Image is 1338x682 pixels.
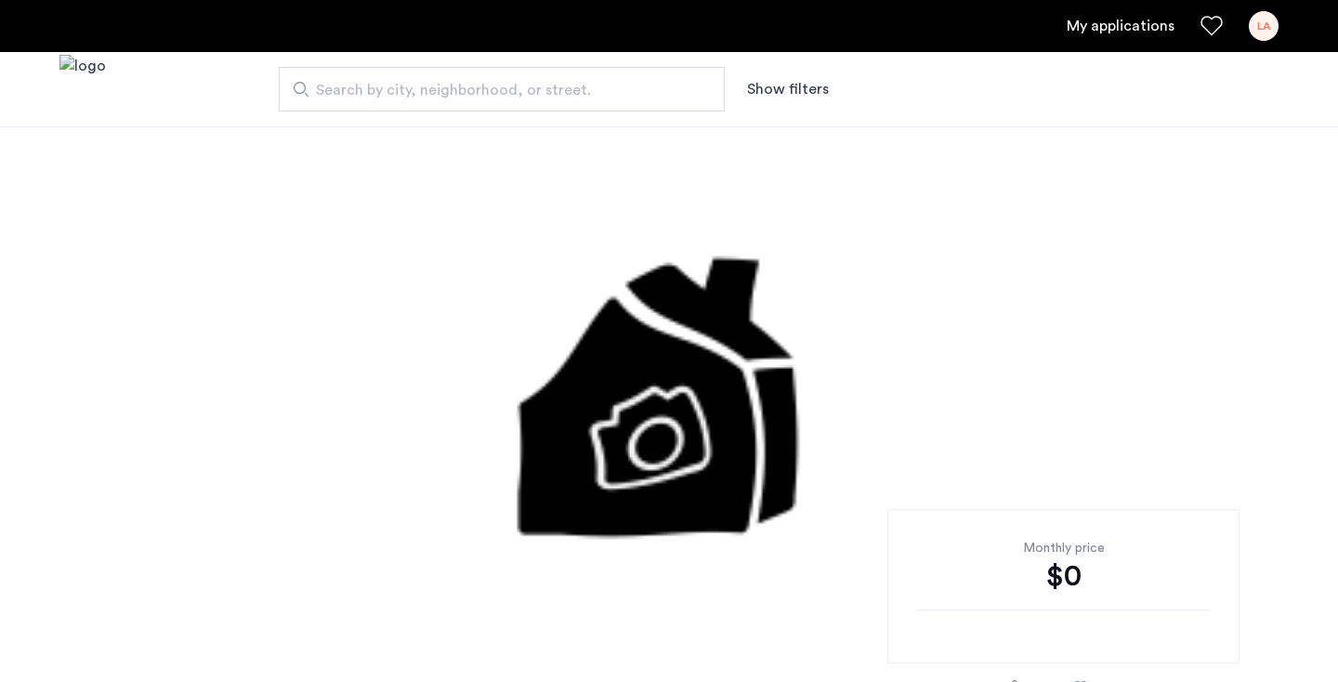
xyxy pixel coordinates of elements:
[279,67,725,111] input: Apartment Search
[917,557,1210,595] div: $0
[747,78,829,100] button: Show or hide filters
[59,55,106,125] a: Cazamio logo
[1067,15,1174,37] a: My application
[917,539,1210,557] div: Monthly price
[1249,11,1279,41] div: LA
[316,79,673,101] span: Search by city, neighborhood, or street.
[1200,15,1223,37] a: Favorites
[59,55,106,125] img: logo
